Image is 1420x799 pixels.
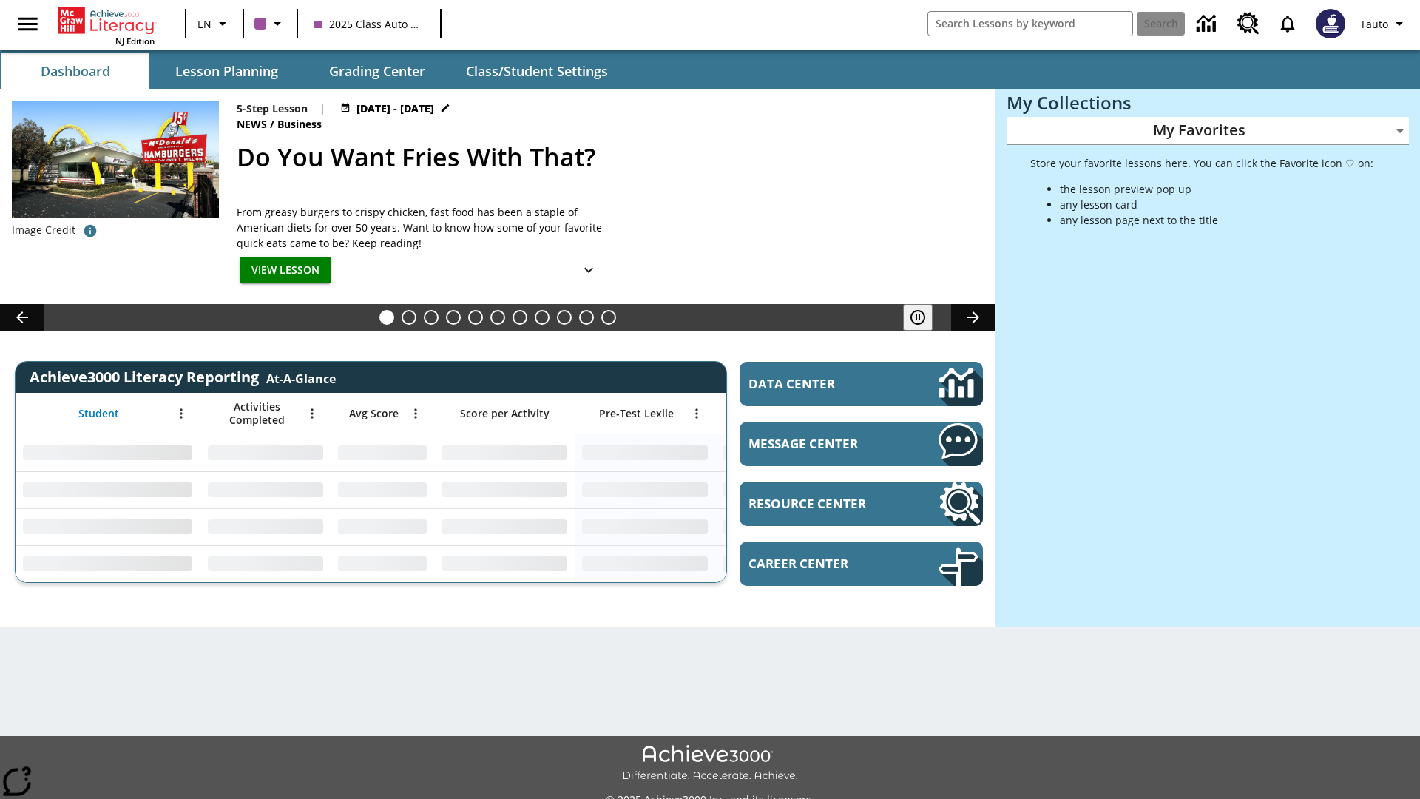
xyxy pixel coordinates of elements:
p: Store your favorite lessons here. You can click the Favorite icon ♡ on: [1030,155,1373,171]
div: No Data, [200,508,331,545]
img: Avatar [1316,9,1345,38]
span: 2025 Class Auto Grade 13 [314,16,424,32]
button: Open side menu [6,2,50,46]
input: search field [928,12,1132,36]
span: Grading Center [329,63,425,80]
button: Slide 11 Point of View [601,310,616,325]
button: Class/Student Settings [454,53,620,89]
li: any lesson card [1060,197,1373,212]
span: Class/Student Settings [466,63,608,80]
div: At-A-Glance [266,368,336,387]
span: Achieve3000 Literacy Reporting [30,367,336,387]
h2: Do You Want Fries With That? [237,138,978,176]
span: Avg Score [349,407,399,420]
div: Home [58,4,155,47]
div: No Data, [200,471,331,508]
div: No Data, [715,508,856,545]
a: Data Center [740,362,983,406]
button: Slide 6 Fashion Forward in Ancient Rome [490,310,505,325]
li: the lesson preview pop up [1060,181,1373,197]
div: No Data, [715,545,856,582]
span: [DATE] - [DATE] [356,101,434,116]
div: From greasy burgers to crispy chicken, fast food has been a staple of American diets for over 50 ... [237,204,606,251]
span: Lesson Planning [175,63,278,80]
p: Image Credit [12,223,75,237]
span: Data Center [748,375,888,392]
span: / [270,117,274,131]
button: Dashboard [1,53,149,89]
div: No Data, [200,434,331,471]
button: Slide 10 Career Lesson [579,310,594,325]
span: Dashboard [41,63,110,80]
img: Achieve3000 Differentiate Accelerate Achieve [622,745,798,783]
span: NJ Edition [115,36,155,47]
h3: My Collections [1007,92,1409,113]
button: Slide 2 Cars of the Future? [402,310,416,325]
button: Open Menu [301,402,323,425]
div: No Data, [331,545,434,582]
a: Resource Center, Will open in new tab [1228,4,1268,44]
span: Pre-Test Lexile [599,407,674,420]
button: Slide 9 Pre-release lesson [557,310,572,325]
button: Open Menu [405,402,427,425]
button: Slide 7 The Invasion of the Free CD [513,310,527,325]
button: Open Menu [686,402,708,425]
span: Tauto [1360,16,1388,32]
button: Image credit: McClatchy-Tribune/Tribune Content Agency LLC/Alamy Stock Photo [75,218,105,244]
span: News [237,116,270,132]
button: Lesson Planning [152,53,300,89]
span: Score per Activity [460,407,550,420]
li: any lesson page next to the title [1060,212,1373,228]
a: Data Center [1188,4,1228,44]
div: My Favorites [1007,117,1409,145]
button: Lesson carousel, Next [951,304,995,331]
span: Business [277,116,325,132]
span: | [319,101,325,116]
p: 5-Step Lesson [237,101,308,116]
button: Pause [903,304,933,331]
button: Language: EN, Select a language [191,10,238,37]
button: Show Details [574,257,603,284]
a: Notifications [1268,4,1307,43]
button: Select a new avatar [1307,4,1354,43]
span: Activities Completed [208,400,305,427]
button: Slide 1 Do You Want Fries With That? [379,310,394,325]
button: Open Menu [170,402,192,425]
div: No Data, [331,434,434,471]
div: No Data, [331,471,434,508]
span: Message Center [748,435,894,452]
span: Career Center [748,555,894,572]
span: Student [78,407,119,420]
button: Slide 5 Attack of the Terrifying Tomatoes [468,310,483,325]
div: No Data, [331,508,434,545]
span: Resource Center [748,495,894,512]
button: Slide 8 Mixed Practice: Citing Evidence [535,310,550,325]
div: No Data, [715,434,856,471]
img: One of the first McDonald's stores, with the iconic red sign and golden arches. [12,101,219,218]
button: Class color is purple. Change class color [248,10,292,37]
a: Home [58,6,155,36]
button: Slide 3 The Last Homesteaders [424,310,439,325]
div: No Data, [715,471,856,508]
div: Pause [903,304,947,331]
span: EN [197,16,212,32]
a: Resource Center, Will open in new tab [740,482,983,526]
a: Message Center [740,422,983,466]
button: Grading Center [303,53,451,89]
div: No Data, [200,545,331,582]
button: Profile/Settings [1354,10,1414,37]
a: Career Center [740,542,983,586]
button: Slide 4 Solar Power to the People [446,310,461,325]
button: Jul 14 - Jul 20 Choose Dates [337,101,453,116]
button: View Lesson [240,257,331,284]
